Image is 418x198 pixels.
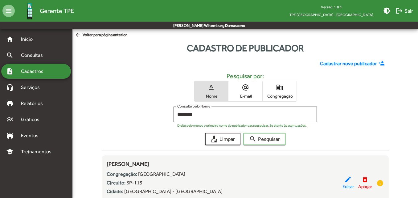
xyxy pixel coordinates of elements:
span: Congregação [264,93,295,99]
span: [GEOGRAPHIC_DATA] - [GEOGRAPHIC_DATA] [124,188,223,194]
span: E-mail [230,93,261,99]
button: Nome [194,81,228,101]
mat-icon: text_rotation_none [207,84,215,91]
mat-icon: delete_forever [361,176,369,183]
span: Cadastrar novo publicador [320,60,377,67]
button: E-mail [228,81,262,101]
span: Relatórios [17,100,51,107]
mat-icon: info [376,179,384,187]
span: Limpar [211,133,235,145]
span: [GEOGRAPHIC_DATA] [138,171,185,177]
button: Congregação [263,81,297,101]
mat-icon: search [249,135,256,143]
mat-icon: domain [276,84,283,91]
button: Limpar [205,133,240,145]
mat-icon: person_add [379,60,386,67]
mat-icon: logout [395,7,403,15]
span: Serviços [17,84,48,91]
span: Início [17,36,42,43]
span: Eventos [17,132,47,139]
img: Logo [20,1,40,21]
mat-hint: Digite pelo menos o primeiro nome do publicador para pesquisar. Se atente às acentuações. [177,124,307,127]
mat-icon: cleaning_services [211,135,218,143]
div: Versão: 1.8.1 [285,3,378,11]
mat-icon: home [6,36,14,43]
mat-icon: multiline_chart [6,116,14,123]
mat-icon: school [6,148,14,155]
span: Nome [196,93,227,99]
h5: Pesquisar por: [107,72,383,80]
button: Pesquisar [244,133,285,145]
span: Pesquisar [249,133,280,145]
span: Consultas [17,52,51,59]
mat-icon: menu [2,5,15,17]
mat-icon: print [6,100,14,107]
span: TPE [GEOGRAPHIC_DATA] - [GEOGRAPHIC_DATA] [285,11,378,19]
mat-icon: headset_mic [6,84,14,91]
mat-icon: stadium [6,132,14,139]
span: Voltar para página anterior [75,32,127,39]
a: Gerente TPE [15,1,74,21]
span: Editar [342,183,354,190]
span: Gráficos [17,116,48,123]
mat-icon: edit [344,176,352,183]
div: Cadastro de publicador [72,41,418,55]
span: Apagar [358,183,372,190]
mat-icon: brightness_medium [383,7,391,15]
span: [PERSON_NAME] [107,161,149,167]
span: Treinamentos [17,148,59,155]
strong: Congregação: [107,171,137,177]
span: SP-115 [126,180,142,186]
strong: Circuito: [107,180,125,186]
mat-icon: note_add [6,68,14,75]
span: Cadastros [17,68,51,75]
span: Gerente TPE [40,6,74,16]
mat-icon: alternate_email [242,84,249,91]
mat-icon: search [6,52,14,59]
mat-icon: arrow_back [75,32,83,39]
button: Sair [393,5,416,16]
strong: Cidade: [107,188,123,194]
span: Sair [395,5,413,16]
